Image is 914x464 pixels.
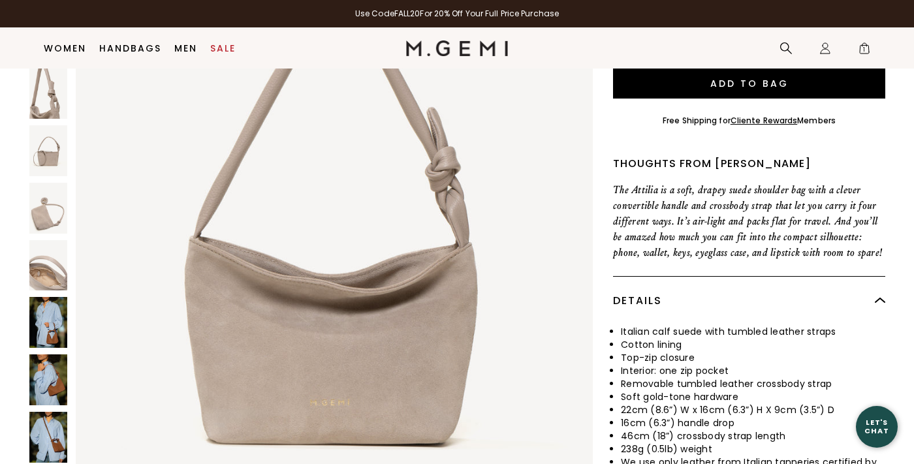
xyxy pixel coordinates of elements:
a: Sale [210,43,236,54]
img: The Attilia [29,297,67,348]
a: Handbags [99,43,161,54]
img: The Attilia [29,68,67,119]
li: Top-zip closure [621,351,885,364]
li: 22cm (8.6”) W x 16cm (6.3”) H X 9cm (3.5”) D [621,403,885,416]
img: M.Gemi [406,40,509,56]
li: Cotton lining [621,338,885,351]
img: The Attilia [29,125,67,176]
p: The Attilia is a soft, drapey suede shoulder bag with a clever convertible handle and crossbody s... [613,182,885,260]
a: Men [174,43,197,54]
span: 1 [858,44,871,57]
div: Thoughts from [PERSON_NAME] [613,156,885,172]
li: 46cm (18”) crossbody strap length [621,429,885,442]
li: 16cm (6.3”) handle drop [621,416,885,429]
img: The Attilia [29,183,67,234]
li: Italian calf suede with tumbled leather straps [621,325,885,338]
div: Free Shipping for Members [663,116,836,126]
img: The Attilia [29,354,67,405]
strong: FALL20 [394,8,420,19]
li: Interior: one zip pocket [621,364,885,377]
img: The Attilia [29,412,67,463]
a: Cliente Rewards [731,115,798,126]
div: Let's Chat [856,418,898,435]
img: The Attilia [29,240,67,291]
a: Women [44,43,86,54]
li: Soft gold-tone hardware [621,390,885,403]
li: Removable tumbled leather crossbody strap [621,377,885,390]
li: 238g (0.5lb) weight [621,442,885,456]
div: Details [613,277,885,325]
button: Add to Bag [613,67,885,99]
